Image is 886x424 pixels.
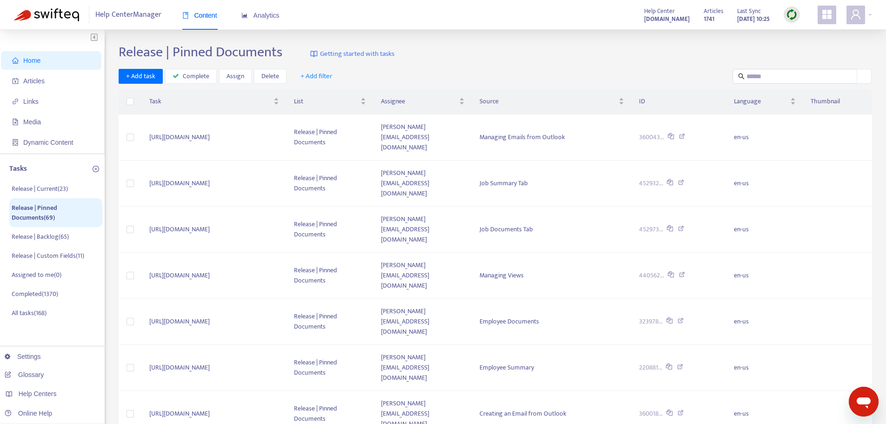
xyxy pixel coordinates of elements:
[142,253,287,299] td: [URL][DOMAIN_NAME]
[373,345,472,391] td: [PERSON_NAME][EMAIL_ADDRESS][DOMAIN_NAME]
[12,139,19,146] span: container
[12,57,19,64] span: home
[142,345,287,391] td: [URL][DOMAIN_NAME]
[142,89,287,114] th: Task
[126,71,155,81] span: + Add task
[14,8,79,21] img: Swifteq
[12,98,19,105] span: link
[149,96,272,107] span: Task
[310,50,318,58] img: image-link
[726,114,803,161] td: en-us
[286,89,373,114] th: List
[142,207,287,253] td: [URL][DOMAIN_NAME]
[726,161,803,207] td: en-us
[373,253,472,299] td: [PERSON_NAME][EMAIL_ADDRESS][DOMAIN_NAME]
[632,89,726,114] th: ID
[219,69,252,84] button: Assign
[726,345,803,391] td: en-us
[226,71,244,81] span: Assign
[5,371,44,378] a: Glossary
[737,6,761,16] span: Last Sync
[639,224,663,235] span: 452973...
[254,69,286,84] button: Delete
[320,49,394,60] span: Getting started with tasks
[726,89,803,114] th: Language
[286,114,373,161] td: Release | Pinned Documents
[472,89,632,114] th: Source
[644,14,690,24] strong: [DOMAIN_NAME]
[261,71,279,81] span: Delete
[373,207,472,253] td: [PERSON_NAME][EMAIL_ADDRESS][DOMAIN_NAME]
[286,253,373,299] td: Release | Pinned Documents
[12,203,100,222] p: Release | Pinned Documents ( 69 )
[821,9,833,20] span: appstore
[183,71,209,81] span: Complete
[639,132,664,142] span: 360043...
[803,89,872,114] th: Thumbnail
[734,96,788,107] span: Language
[639,270,664,281] span: 440562...
[286,161,373,207] td: Release | Pinned Documents
[12,251,84,261] p: Release | Custom Fields ( 11 )
[12,270,61,280] p: Assigned to me ( 0 )
[9,163,27,175] p: Tasks
[786,9,798,20] img: sync.dc5367851b00ba804db3.png
[310,44,394,64] a: Getting started with tasks
[737,14,770,24] strong: [DATE] 10:25
[23,77,45,85] span: Articles
[142,114,287,161] td: [URL][DOMAIN_NAME]
[373,299,472,345] td: [PERSON_NAME][EMAIL_ADDRESS][DOMAIN_NAME]
[23,118,41,126] span: Media
[738,73,745,80] span: search
[5,410,52,417] a: Online Help
[726,207,803,253] td: en-us
[12,119,19,125] span: file-image
[19,390,57,397] span: Help Centers
[23,98,39,105] span: Links
[480,132,565,142] span: Managing Emails from Outlook
[95,6,161,24] span: Help Center Manager
[93,166,99,172] span: plus-circle
[480,362,534,373] span: Employee Summary
[182,12,189,19] span: book
[23,57,40,64] span: Home
[850,9,861,20] span: user
[182,12,217,19] span: Content
[12,78,19,84] span: account-book
[23,139,73,146] span: Dynamic Content
[726,299,803,345] td: en-us
[294,96,359,107] span: List
[381,96,457,107] span: Assignee
[165,69,217,84] button: Complete
[142,161,287,207] td: [URL][DOMAIN_NAME]
[12,289,58,299] p: Completed ( 1370 )
[373,89,472,114] th: Assignee
[644,6,675,16] span: Help Center
[480,224,533,235] span: Job Documents Tab
[644,13,690,24] a: [DOMAIN_NAME]
[704,6,723,16] span: Articles
[286,207,373,253] td: Release | Pinned Documents
[293,69,340,84] button: + Add filter
[480,178,528,188] span: Job Summary Tab
[12,308,47,318] p: All tasks ( 168 )
[373,114,472,161] td: [PERSON_NAME][EMAIL_ADDRESS][DOMAIN_NAME]
[480,408,566,419] span: Creating an Email from Outlook
[5,353,41,360] a: Settings
[286,299,373,345] td: Release | Pinned Documents
[480,316,539,327] span: Employee Documents
[726,253,803,299] td: en-us
[241,12,280,19] span: Analytics
[300,71,333,82] span: + Add filter
[480,96,617,107] span: Source
[639,363,662,373] span: 220881...
[119,44,282,61] h2: Release | Pinned Documents
[704,14,714,24] strong: 1741
[286,345,373,391] td: Release | Pinned Documents
[480,270,524,281] span: Managing Views
[639,316,663,327] span: 323978...
[119,69,163,84] button: + Add task
[639,409,663,419] span: 360018...
[241,12,248,19] span: area-chart
[373,161,472,207] td: [PERSON_NAME][EMAIL_ADDRESS][DOMAIN_NAME]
